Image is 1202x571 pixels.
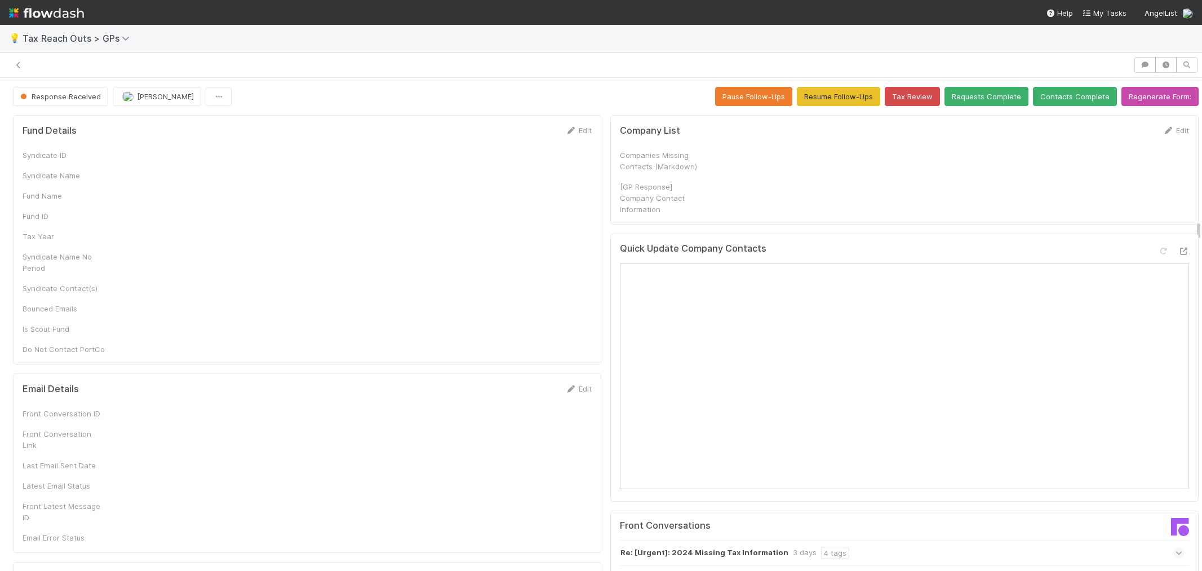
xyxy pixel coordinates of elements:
div: Is Scout Fund [23,323,107,335]
h5: Front Conversations [620,520,896,532]
h5: Company List [620,125,680,137]
span: Response Received [18,92,101,101]
h5: Quick Update Company Contacts [620,243,766,254]
div: Fund ID [23,210,107,222]
button: Tax Review [885,87,940,106]
div: 3 days [793,547,817,559]
a: Edit [1163,126,1189,135]
img: avatar_cbf6e7c1-1692-464b-bc1b-b8582b2cbdce.png [1182,8,1193,19]
a: Edit [565,384,592,393]
button: Response Received [13,87,108,106]
button: Requests Complete [944,87,1028,106]
div: Bounced Emails [23,303,107,314]
div: Do Not Contact PortCo [23,344,107,355]
div: 4 tags [821,547,849,559]
span: 💡 [9,33,20,43]
div: [GP Response] Company Contact Information [620,181,704,215]
div: Front Latest Message ID [23,500,107,523]
button: [PERSON_NAME] [113,87,201,106]
h5: Fund Details [23,125,77,137]
div: Latest Email Status [23,480,107,491]
img: avatar_cbf6e7c1-1692-464b-bc1b-b8582b2cbdce.png [122,91,134,102]
span: [PERSON_NAME] [137,92,194,101]
div: Companies Missing Contacts (Markdown) [620,150,704,172]
div: Syndicate ID [23,150,107,161]
span: My Tasks [1082,8,1126,17]
a: Edit [565,126,592,135]
button: Resume Follow-Ups [797,87,880,106]
div: Syndicate Name No Period [23,251,107,274]
button: Regenerate Form: [1121,87,1199,106]
div: Last Email Sent Date [23,460,107,471]
div: Syndicate Name [23,170,107,181]
span: AngelList [1145,8,1177,17]
div: Fund Name [23,190,107,201]
div: Tax Year [23,231,107,242]
div: Email Error Status [23,532,107,543]
img: front-logo-b4b721b83371efbadf0a.svg [1171,518,1189,536]
img: logo-inverted-e16ddd16eac7371096b0.svg [9,3,84,23]
a: My Tasks [1082,7,1126,19]
div: Syndicate Contact(s) [23,283,107,294]
button: Contacts Complete [1033,87,1117,106]
strong: Re: [Urgent]: 2024 Missing Tax Information [620,547,788,559]
div: Front Conversation Link [23,428,107,451]
h5: Email Details [23,384,79,395]
span: Tax Reach Outs > GPs [23,33,135,44]
button: Pause Follow-Ups [715,87,792,106]
div: Help [1046,7,1073,19]
div: Front Conversation ID [23,408,107,419]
